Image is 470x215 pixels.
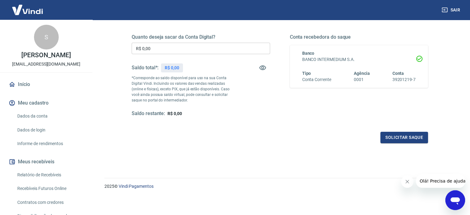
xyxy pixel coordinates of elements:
a: Informe de rendimentos [15,137,85,150]
h5: Quanto deseja sacar da Conta Digital? [132,34,270,40]
span: Agência [354,71,370,76]
p: R$ 0,00 [165,65,179,71]
span: R$ 0,00 [167,111,182,116]
h5: Conta recebedora do saque [290,34,428,40]
h6: 0001 [354,76,370,83]
span: Olá! Precisa de ajuda? [4,4,52,9]
a: Contratos com credores [15,196,85,209]
span: Banco [302,51,315,56]
iframe: Fechar mensagem [401,175,413,188]
img: Vindi [7,0,48,19]
a: Relatório de Recebíveis [15,169,85,181]
a: Dados da conta [15,110,85,123]
button: Sair [440,4,463,16]
button: Meu cadastro [7,96,85,110]
div: S [34,25,59,49]
p: [EMAIL_ADDRESS][DOMAIN_NAME] [12,61,80,67]
a: Vindi Pagamentos [119,184,154,189]
p: [PERSON_NAME] [21,52,71,58]
a: Recebíveis Futuros Online [15,182,85,195]
p: 2025 © [104,183,455,190]
h5: Saldo total*: [132,65,159,71]
h5: Saldo restante: [132,110,165,117]
h6: BANCO INTERMEDIUM S.A. [302,56,416,63]
span: Tipo [302,71,311,76]
button: Solicitar saque [380,132,428,143]
iframe: Botão para abrir a janela de mensagens [445,190,465,210]
button: Meus recebíveis [7,155,85,169]
a: Início [7,78,85,91]
h6: 39201219-7 [392,76,416,83]
h6: Conta Corrente [302,76,331,83]
span: Conta [392,71,404,76]
p: *Corresponde ao saldo disponível para uso na sua Conta Digital Vindi. Incluindo os valores das ve... [132,75,235,103]
iframe: Mensagem da empresa [416,174,465,188]
a: Dados de login [15,124,85,136]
